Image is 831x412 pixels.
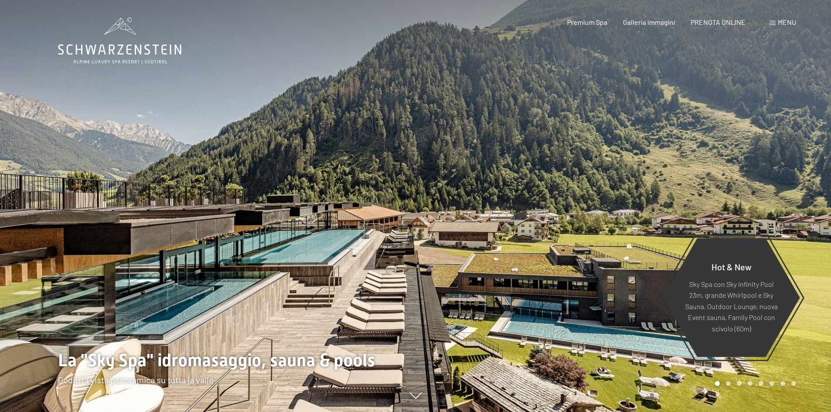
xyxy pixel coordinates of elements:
a: Hot & New Sky Spa con Sky infinity Pool 23m, grande Whirlpool e Sky Sauna, Outdoor Lounge, nuova ... [662,238,800,358]
div: Carousel Page 6 [769,381,774,386]
div: Carousel Page 3 [737,381,742,386]
div: Carousel Pagination [712,381,796,386]
div: Carousel Page 4 [748,381,752,386]
div: Carousel Page 2 [726,381,731,386]
p: Sky Spa con Sky infinity Pool 23m, grande Whirlpool e Sky Sauna, Outdoor Lounge, nuova Event saun... [684,278,779,334]
div: Carousel Page 5 [759,381,763,386]
span: Menu [778,18,796,26]
div: Carousel Page 8 [791,381,796,386]
div: Carousel Page 1 (Current Slide) [715,381,720,386]
div: Carousel Page 7 [780,381,785,386]
span: Hot & New [711,261,752,272]
a: Galleria immagini [623,18,675,26]
a: PRENOTA ONLINE [691,18,746,26]
a: Premium Spa [567,18,607,26]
